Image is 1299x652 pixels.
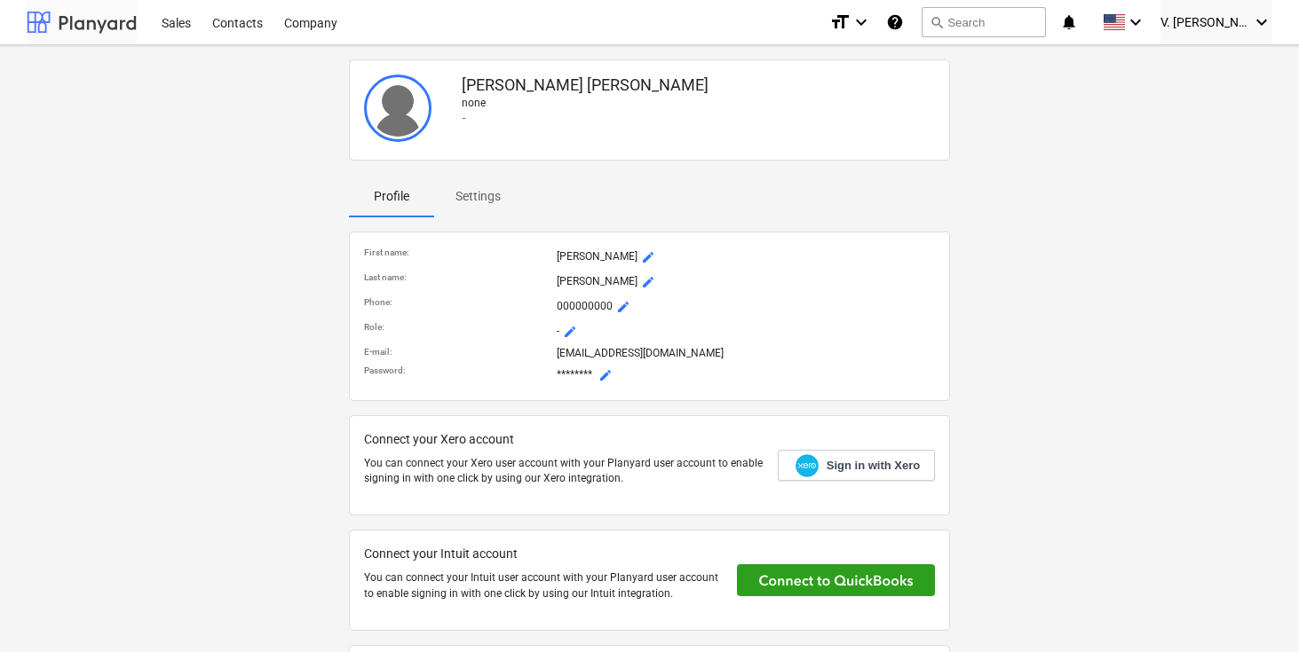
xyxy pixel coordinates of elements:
[462,96,936,111] p: none
[364,570,724,601] p: You can connect your Intuit user account with your Planyard user account to enable signing in wit...
[557,321,935,342] p: -
[364,321,550,333] p: Role :
[557,271,935,293] p: [PERSON_NAME]
[1210,567,1299,652] iframe: Chat Widget
[827,458,920,474] span: Sign in with Xero
[364,346,550,357] p: E-mail :
[364,296,550,308] p: Phone :
[364,430,764,449] p: Connect your Xero account
[1251,12,1272,33] i: keyboard_arrow_down
[364,365,550,376] p: Password :
[364,545,724,563] p: Connect your Intuit account
[1125,12,1146,33] i: keyboard_arrow_down
[364,247,550,258] p: First name :
[851,12,872,33] i: keyboard_arrow_down
[922,7,1046,37] button: Search
[1060,12,1078,33] i: notifications
[462,75,936,96] p: [PERSON_NAME] [PERSON_NAME]
[886,12,904,33] i: Knowledge base
[796,454,819,478] img: Xero logo
[641,275,655,289] span: mode_edit
[641,250,655,264] span: mode_edit
[455,187,501,206] p: Settings
[829,12,851,33] i: format_size
[778,450,936,481] a: Sign in with Xero
[598,368,613,382] span: mode_edit
[557,296,935,318] p: 000000000
[364,456,764,486] p: You can connect your Xero user account with your Planyard user account to enable signing in with ...
[563,325,577,339] span: mode_edit
[557,247,935,268] p: [PERSON_NAME]
[1160,15,1249,29] span: V. [PERSON_NAME]
[462,111,936,126] p: -
[370,187,413,206] p: Profile
[557,346,935,361] p: [EMAIL_ADDRESS][DOMAIN_NAME]
[364,75,432,142] img: User avatar
[616,300,630,314] span: mode_edit
[364,271,550,283] p: Last name :
[930,15,944,29] span: search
